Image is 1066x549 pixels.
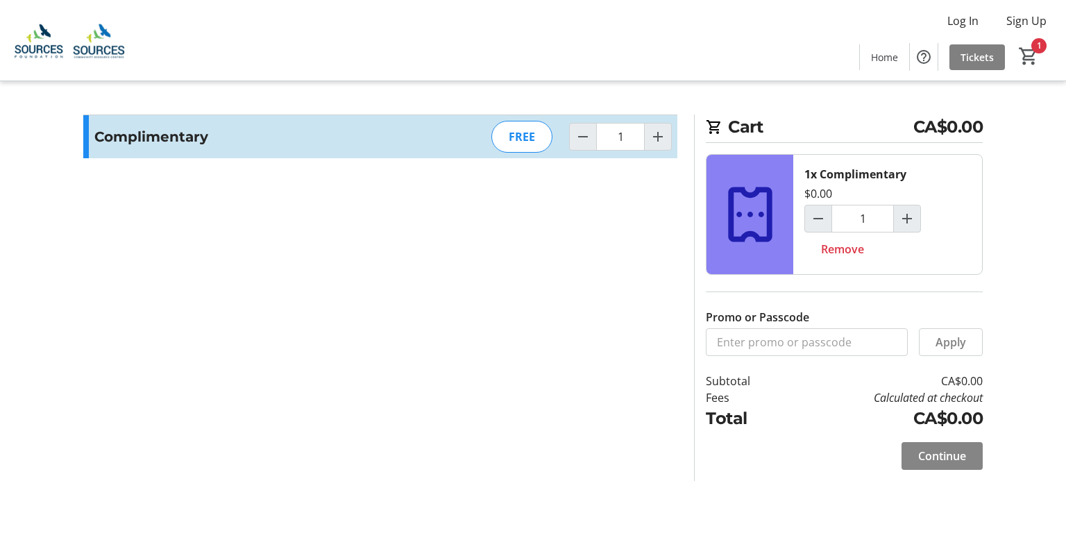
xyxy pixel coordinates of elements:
a: Tickets [949,44,1005,70]
span: Apply [936,334,966,350]
td: Fees [706,389,786,406]
td: CA$0.00 [786,406,983,431]
td: Calculated at checkout [786,389,983,406]
button: Apply [919,328,983,356]
button: Decrement by one [570,124,596,150]
span: CA$0.00 [913,115,983,140]
span: Log In [947,12,979,29]
td: Total [706,406,786,431]
input: Enter promo or passcode [706,328,908,356]
button: Help [910,43,938,71]
button: Increment by one [645,124,671,150]
button: Cart [1016,44,1041,69]
a: Home [860,44,909,70]
button: Continue [902,442,983,470]
span: Sign Up [1006,12,1047,29]
div: FREE [491,121,552,153]
input: Complimentary Quantity [596,123,645,151]
span: Tickets [961,50,994,65]
button: Increment by one [894,205,920,232]
td: CA$0.00 [786,373,983,389]
button: Remove [804,235,881,263]
input: Complimentary Quantity [831,205,894,233]
button: Log In [936,10,990,32]
td: Subtotal [706,373,786,389]
h2: Cart [706,115,983,143]
span: Continue [918,448,966,464]
button: Sign Up [995,10,1058,32]
span: Remove [821,241,864,257]
label: Promo or Passcode [706,309,809,326]
h3: Complimentary [94,126,398,147]
div: 1x Complimentary [804,166,906,183]
span: Home [871,50,898,65]
button: Decrement by one [805,205,831,232]
img: Sources Community Resources Society and Sources Foundation's Logo [8,6,132,75]
div: $0.00 [804,185,832,202]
